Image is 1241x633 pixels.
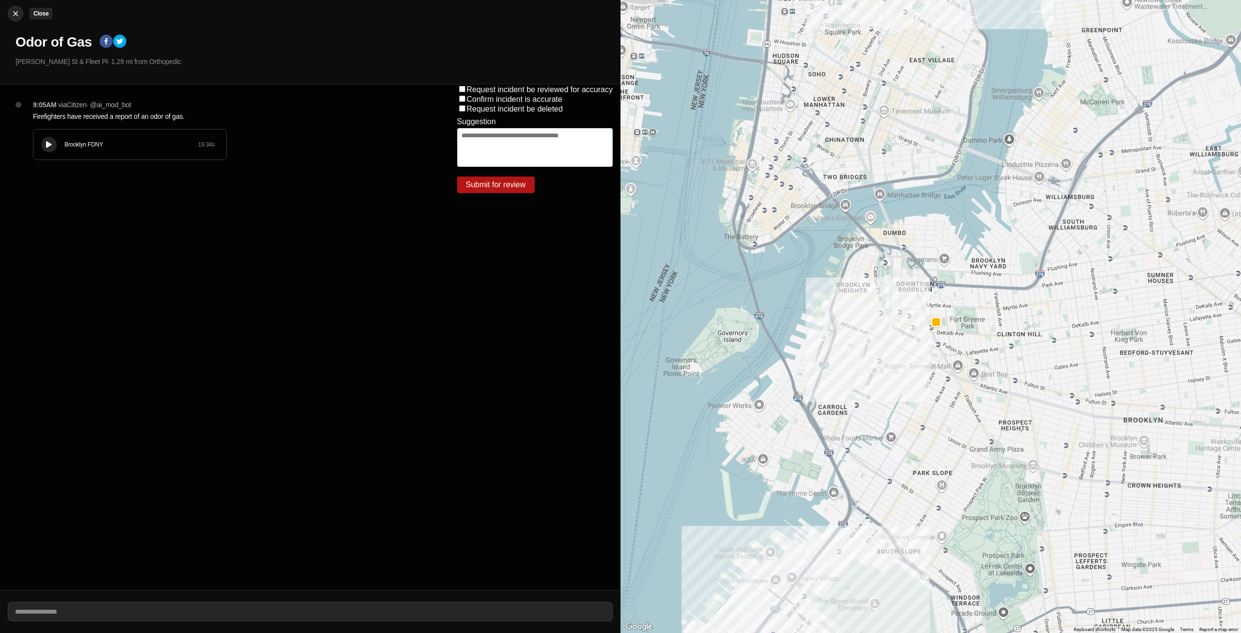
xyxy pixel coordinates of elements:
button: Submit for review [457,177,535,193]
label: Request incident be deleted [467,105,563,113]
img: Google [623,620,655,633]
p: 9:05AM [33,100,56,110]
div: Brooklyn FDNY [64,141,198,148]
h1: Odor of Gas [16,33,92,51]
div: 19.34 s [198,141,215,148]
button: Keyboard shortcuts [1074,626,1115,633]
p: [PERSON_NAME] St & Fleet Pl · 1.29 mi from Orthopedic [16,57,613,66]
a: Report a map error [1199,627,1238,632]
p: Firefighters have received a report of an odor of gas. [33,112,418,121]
label: Confirm incident is accurate [467,95,562,103]
small: Close [33,10,48,17]
button: facebook [99,34,113,50]
img: cancel [11,9,20,18]
a: Terms (opens in new tab) [1180,627,1193,632]
button: cancelClose [8,6,23,21]
button: twitter [113,34,127,50]
span: Map data ©2025 Google [1121,627,1174,632]
a: Open this area in Google Maps (opens a new window) [623,620,655,633]
label: Request incident be reviewed for accuracy [467,85,613,94]
label: Suggestion [457,117,496,126]
p: via Citizen · @ ai_mod_bot [58,100,131,110]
